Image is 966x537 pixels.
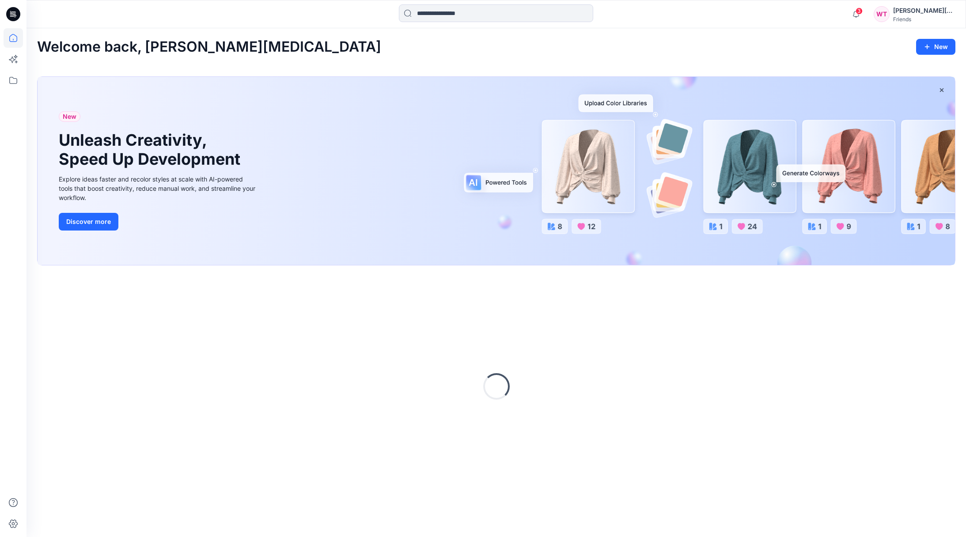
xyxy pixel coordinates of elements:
div: [PERSON_NAME][MEDICAL_DATA] [893,5,955,16]
div: Explore ideas faster and recolor styles at scale with AI-powered tools that boost creativity, red... [59,174,258,202]
button: New [916,39,955,55]
div: Friends [893,16,955,23]
a: Discover more [59,213,258,231]
h1: Unleash Creativity, Speed Up Development [59,131,244,169]
div: WT [874,6,890,22]
span: New [63,111,76,122]
button: Discover more [59,213,118,231]
span: 3 [856,8,863,15]
h2: Welcome back, [PERSON_NAME][MEDICAL_DATA] [37,39,381,55]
